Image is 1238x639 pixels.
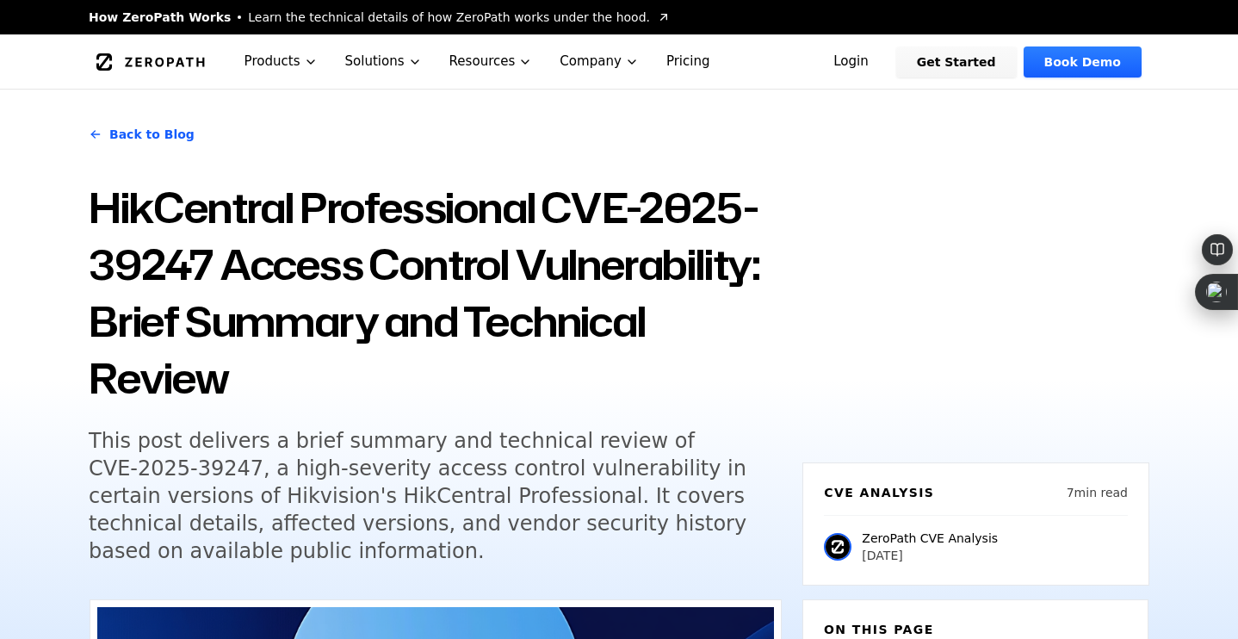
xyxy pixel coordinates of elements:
[68,34,1170,89] nav: Global
[331,34,436,89] button: Solutions
[824,484,934,501] h6: CVE Analysis
[89,9,231,26] span: How ZeroPath Works
[89,110,195,158] a: Back to Blog
[653,34,724,89] a: Pricing
[248,9,650,26] span: Learn the technical details of how ZeroPath works under the hood.
[89,427,750,565] h5: This post delivers a brief summary and technical review of CVE-2025-39247, a high-severity access...
[546,34,653,89] button: Company
[824,621,1127,638] h6: On this page
[862,530,998,547] p: ZeroPath CVE Analysis
[89,179,782,406] h1: HikCentral Professional CVE-2025-39247 Access Control Vulnerability: Brief Summary and Technical ...
[89,9,671,26] a: How ZeroPath WorksLearn the technical details of how ZeroPath works under the hood.
[436,34,547,89] button: Resources
[824,533,851,561] img: ZeroPath CVE Analysis
[862,547,998,564] p: [DATE]
[1024,47,1142,78] a: Book Demo
[813,47,889,78] a: Login
[231,34,331,89] button: Products
[1067,484,1128,501] p: 7 min read
[896,47,1017,78] a: Get Started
